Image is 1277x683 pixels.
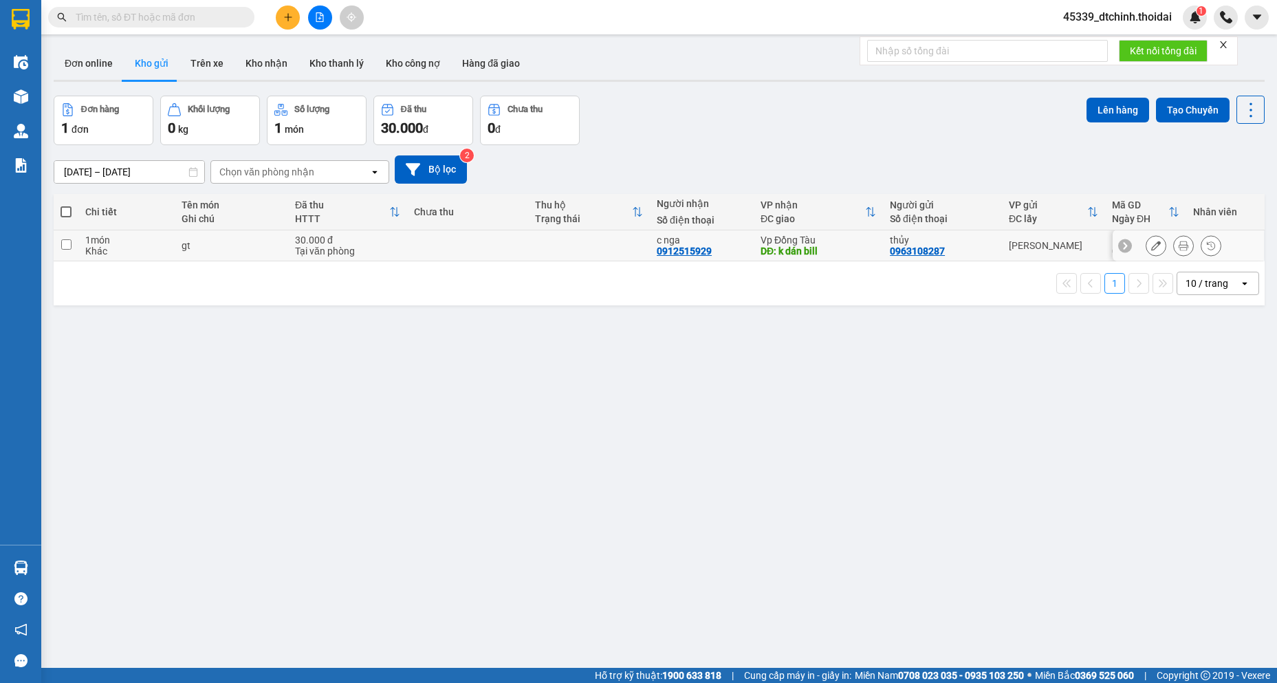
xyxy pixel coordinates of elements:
div: Người gửi [890,199,995,210]
button: Đơn hàng1đơn [54,96,153,145]
div: Chi tiết [85,206,168,217]
span: món [285,124,304,135]
span: 45339_dtchinh.thoidai [1052,8,1183,25]
button: Đã thu30.000đ [373,96,473,145]
span: 0 [488,120,495,136]
button: aim [340,6,364,30]
img: warehouse-icon [14,124,28,138]
button: Số lượng1món [267,96,367,145]
span: copyright [1201,671,1210,680]
button: Kho công nợ [375,47,451,80]
button: Kết nối tổng đài [1119,40,1208,62]
div: Số lượng [294,105,329,114]
button: file-add [308,6,332,30]
div: 09:06 [DATE] [1112,246,1179,257]
span: Miền Nam [855,668,1024,683]
span: Hỗ trợ kỹ thuật: [595,668,721,683]
div: Ghi chú [182,213,281,224]
div: LH1310250017 [1112,235,1179,246]
button: Đơn online [54,47,124,80]
th: Toggle SortBy [1002,194,1105,230]
strong: 0369 525 060 [1075,670,1134,681]
span: Kết nối tổng đài [1130,43,1197,58]
svg: open [1239,278,1250,289]
span: 0 [168,120,175,136]
input: Nhập số tổng đài [867,40,1108,62]
div: Chọn văn phòng nhận [219,165,314,179]
span: close [1219,40,1228,50]
div: Người nhận [657,198,747,209]
img: phone-icon [1220,11,1232,23]
th: Toggle SortBy [754,194,883,230]
span: Cung cấp máy in - giấy in: [744,668,851,683]
span: 30.000 [381,120,423,136]
img: icon-new-feature [1189,11,1201,23]
img: solution-icon [14,158,28,173]
button: Tạo Chuyến [1156,98,1230,122]
button: Lên hàng [1087,98,1149,122]
div: Mã GD [1112,199,1168,210]
img: warehouse-icon [14,561,28,575]
span: đ [495,124,501,135]
div: Thu hộ [535,199,632,210]
sup: 1 [1197,6,1206,16]
div: VP nhận [761,199,865,210]
button: 1 [1104,273,1125,294]
img: warehouse-icon [14,55,28,69]
div: 10 / trang [1186,277,1228,290]
div: 0912515929 [657,246,712,257]
div: Khối lượng [188,105,230,114]
span: Miền Bắc [1035,668,1134,683]
span: aim [347,12,356,22]
span: kg [178,124,188,135]
button: Hàng đã giao [451,47,531,80]
div: Khác [85,246,168,257]
span: caret-down [1251,11,1263,23]
div: 0963108287 [890,246,945,257]
th: Toggle SortBy [288,194,407,230]
span: file-add [315,12,325,22]
div: Chưa thu [507,105,543,114]
span: 1 [1199,6,1203,16]
div: 30.000 đ [295,235,400,246]
span: message [14,654,28,667]
span: đơn [72,124,89,135]
div: Đã thu [295,199,389,210]
svg: open [369,166,380,177]
span: đ [423,124,428,135]
div: c nga [657,235,747,246]
div: Ngày ĐH [1112,213,1168,224]
th: Toggle SortBy [1105,194,1186,230]
span: notification [14,623,28,636]
span: 1 [61,120,69,136]
div: ĐC giao [761,213,865,224]
div: Trạng thái [535,213,632,224]
div: Đơn hàng [81,105,119,114]
strong: 1900 633 818 [662,670,721,681]
strong: 0708 023 035 - 0935 103 250 [898,670,1024,681]
div: 1 món [85,235,168,246]
div: Tại văn phòng [295,246,400,257]
span: | [732,668,734,683]
button: plus [276,6,300,30]
div: Số điện thoại [890,213,995,224]
span: plus [283,12,293,22]
img: warehouse-icon [14,89,28,104]
sup: 2 [460,149,474,162]
img: logo-vxr [12,9,30,30]
button: Trên xe [179,47,234,80]
div: HTTT [295,213,389,224]
div: Vp Đồng Tàu [761,235,876,246]
div: Tên món [182,199,281,210]
input: Select a date range. [54,161,204,183]
button: caret-down [1245,6,1269,30]
button: Kho gửi [124,47,179,80]
div: DĐ: k dán bill [761,246,876,257]
span: search [57,12,67,22]
button: Kho nhận [234,47,298,80]
button: Chưa thu0đ [480,96,580,145]
span: | [1144,668,1146,683]
div: ĐC lấy [1009,213,1087,224]
span: 1 [274,120,282,136]
div: Đã thu [401,105,426,114]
